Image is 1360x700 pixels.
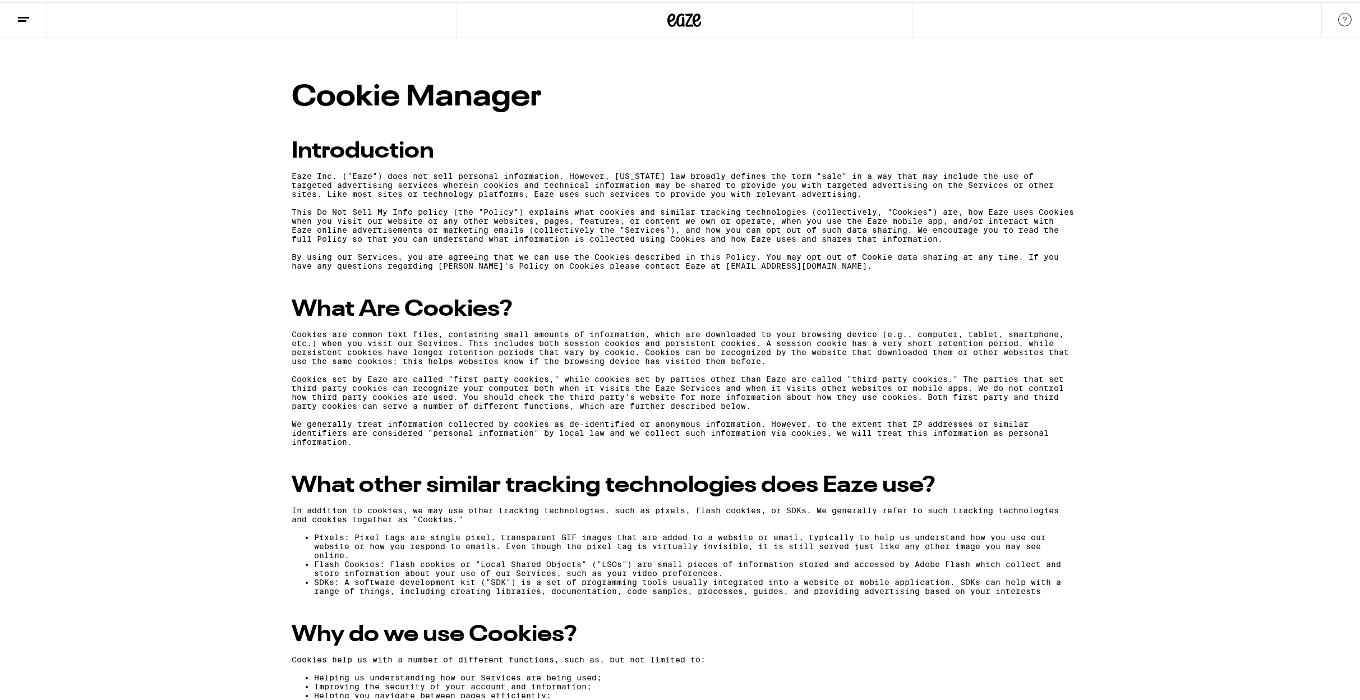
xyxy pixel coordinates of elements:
[314,531,1077,558] li: Pixels: Pixel tags are single pixel, transparent GIF images that are added to a website or email,...
[292,328,1077,363] p: Cookies are common text files, containing small amounts of information, which are downloaded to y...
[292,81,1077,110] h1: Cookie Manager
[314,689,1077,698] li: Helping you navigate between pages efficiently;
[292,372,1077,408] p: Cookies set by Eaze are called "first party cookies," while cookies set by parties other than Eaz...
[7,8,81,17] span: Hi. Need any help?
[314,575,1077,593] li: SDKs: A software development kit ("SDK") is a set of programming tools usually integrated into a ...
[314,558,1077,575] li: Flash Cookies: Flash cookies or "Local Shared Objects" ("LSOs") are small pieces of information s...
[292,250,1077,268] p: By using our Services, you are agreeing that we can use the Cookies described in this Policy. You...
[314,671,1077,680] li: Helping us understanding how our Services are being used;
[292,621,1077,644] h2: Why do we use Cookies?
[292,653,1077,662] p: Cookies help us with a number of different functions, such as, but not limited to:
[314,680,1077,689] li: Improving the security of your account and information;
[292,504,1077,522] p: In addition to cookies, we may use other tracking technologies, such as pixels, flash cookies, or...
[292,138,1077,160] h2: Introduction
[292,205,1077,241] p: This Do Not Sell My Info policy (the "Policy") explains what cookies and similar tracking technol...
[292,417,1077,444] p: We generally treat information collected by cookies as de-identified or anonymous information. Ho...
[292,296,1077,319] h2: What Are Cookies?
[292,472,1077,495] h2: What other similar tracking technologies does Eaze use?
[292,169,1077,196] p: Eaze Inc. ("Eaze") does not sell personal information. However, [US_STATE] law broadly defines th...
